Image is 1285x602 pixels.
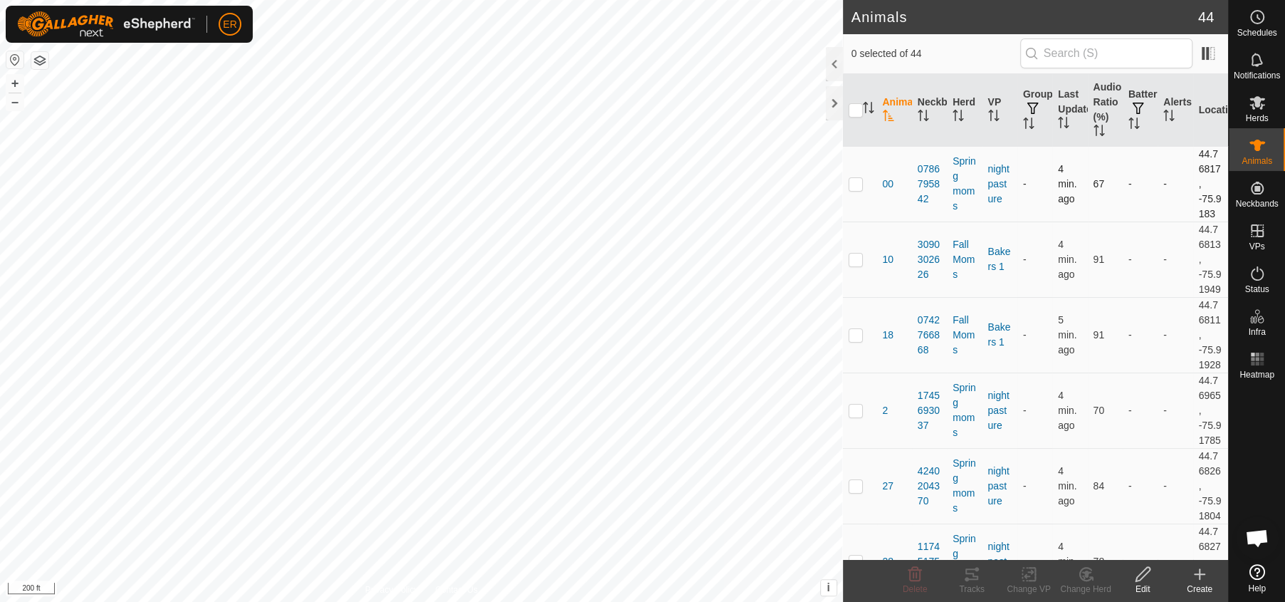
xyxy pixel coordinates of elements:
p-sorticon: Activate to sort [988,112,1000,123]
th: Neckband [912,74,947,147]
td: - [1158,524,1192,599]
span: Oct 4, 2025, 7:35 AM [1058,541,1076,582]
div: Spring moms [953,531,976,591]
span: 91 [1093,254,1105,265]
a: night pasture [988,465,1009,507]
td: - [1158,448,1192,524]
th: Animal [877,74,912,147]
p-sorticon: Activate to sort [863,104,874,115]
p-sorticon: Activate to sort [1058,119,1069,130]
td: - [1158,373,1192,448]
div: Spring moms [953,456,976,516]
span: 0 selected of 44 [851,46,1020,61]
a: night pasture [988,541,1009,582]
div: 1745693037 [918,388,941,433]
span: Delete [903,584,928,594]
p-sorticon: Activate to sort [918,112,929,123]
span: Notifications [1234,71,1280,80]
span: Help [1248,584,1266,593]
span: 10 [883,252,894,267]
span: ER [223,17,236,32]
span: 2 [883,403,888,418]
span: 00 [883,177,894,192]
td: 44.76813, -75.91949 [1193,222,1228,297]
td: - [1017,524,1052,599]
th: Groups [1017,74,1052,147]
div: 0742766868 [918,313,941,358]
span: Oct 4, 2025, 7:35 AM [1058,239,1076,280]
th: Herd [947,74,982,147]
span: Oct 4, 2025, 7:35 AM [1058,465,1076,507]
span: Oct 4, 2025, 7:35 AM [1058,390,1076,431]
button: i [821,580,836,596]
a: Bakers 1 [988,321,1011,348]
div: 4240204370 [918,464,941,509]
div: 1174517537 [918,539,941,584]
td: 44.76965, -75.91785 [1193,373,1228,448]
th: Battery [1123,74,1158,147]
div: Change Herd [1057,583,1114,596]
span: i [827,581,829,593]
span: Infra [1248,328,1265,336]
span: 27 [883,479,894,494]
span: Oct 4, 2025, 7:35 AM [1058,314,1076,356]
span: Herds [1245,114,1268,123]
a: night pasture [988,390,1009,431]
span: Oct 4, 2025, 7:36 AM [1058,163,1076,204]
th: Last Updated [1052,74,1087,147]
a: night pasture [988,163,1009,204]
span: 91 [1093,329,1105,341]
a: Bakers 1 [988,246,1011,272]
div: 0786795842 [918,162,941,207]
span: 28 [883,554,894,569]
button: + [6,75,23,92]
a: Privacy Policy [365,583,419,596]
td: - [1123,448,1158,524]
div: Change VP [1000,583,1057,596]
td: 44.76826, -75.91804 [1193,448,1228,524]
div: Fall Moms [953,237,976,282]
div: Spring moms [953,154,976,214]
td: - [1158,146,1192,222]
div: Create [1171,583,1228,596]
button: – [6,93,23,110]
a: Help [1229,559,1285,598]
p-sorticon: Activate to sort [953,112,964,123]
span: 44 [1198,6,1214,28]
td: - [1017,222,1052,297]
p-sorticon: Activate to sort [883,112,894,123]
button: Map Layers [31,52,48,69]
td: - [1123,373,1158,448]
span: 67 [1093,178,1105,190]
p-sorticon: Activate to sort [1023,120,1034,131]
span: 18 [883,328,894,343]
div: Open chat [1236,517,1279,559]
div: Tracks [943,583,1000,596]
div: 3090302626 [918,237,941,282]
p-sorticon: Activate to sort [1093,127,1105,138]
th: VP [982,74,1017,147]
h2: Animals [851,9,1198,26]
div: Edit [1114,583,1171,596]
td: 44.76811, -75.91928 [1193,297,1228,373]
input: Search (S) [1020,38,1192,68]
span: 78 [1093,556,1105,567]
td: 44.76817, -75.9183 [1193,146,1228,222]
p-sorticon: Activate to sort [1128,120,1140,131]
th: Audio Ratio (%) [1088,74,1123,147]
td: - [1123,222,1158,297]
span: Heatmap [1239,370,1274,379]
span: VPs [1249,242,1264,251]
td: 44.76827, -75.918 [1193,524,1228,599]
div: Fall Moms [953,313,976,358]
td: - [1017,146,1052,222]
p-sorticon: Activate to sort [1163,112,1175,123]
td: - [1158,222,1192,297]
th: Alerts [1158,74,1192,147]
span: 84 [1093,480,1105,492]
th: Location [1193,74,1228,147]
td: - [1123,524,1158,599]
td: - [1123,146,1158,222]
td: - [1123,297,1158,373]
td: - [1017,373,1052,448]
